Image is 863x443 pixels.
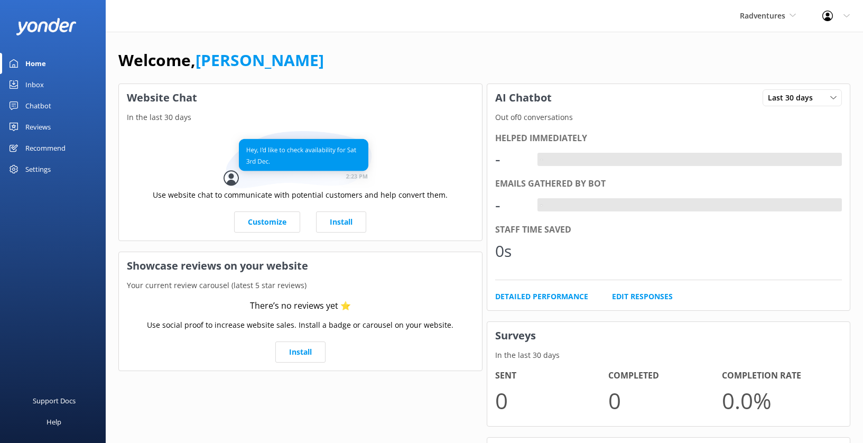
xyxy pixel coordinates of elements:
[495,146,527,172] div: -
[495,383,609,418] p: 0
[740,11,785,21] span: Radventures
[495,223,842,237] div: Staff time saved
[495,291,588,302] a: Detailed Performance
[25,53,46,74] div: Home
[118,48,324,73] h1: Welcome,
[234,211,300,233] a: Customize
[768,92,819,104] span: Last 30 days
[608,369,722,383] h4: Completed
[495,132,842,145] div: Helped immediately
[487,349,850,361] p: In the last 30 days
[153,189,448,201] p: Use website chat to communicate with potential customers and help convert them.
[487,112,850,123] p: Out of 0 conversations
[147,319,453,331] p: Use social proof to increase website sales. Install a badge or carousel on your website.
[224,131,377,189] img: conversation...
[119,112,482,123] p: In the last 30 days
[196,49,324,71] a: [PERSON_NAME]
[487,322,850,349] h3: Surveys
[722,383,836,418] p: 0.0 %
[495,369,609,383] h4: Sent
[25,74,44,95] div: Inbox
[537,153,545,167] div: -
[537,198,545,212] div: -
[495,238,527,264] div: 0s
[722,369,836,383] h4: Completion Rate
[47,411,61,432] div: Help
[25,116,51,137] div: Reviews
[119,280,482,291] p: Your current review carousel (latest 5 star reviews)
[119,84,482,112] h3: Website Chat
[16,18,77,35] img: yonder-white-logo.png
[275,342,326,363] a: Install
[25,95,51,116] div: Chatbot
[25,159,51,180] div: Settings
[250,299,351,313] div: There’s no reviews yet ⭐
[25,137,66,159] div: Recommend
[495,192,527,218] div: -
[608,383,722,418] p: 0
[612,291,673,302] a: Edit Responses
[495,177,842,191] div: Emails gathered by bot
[33,390,76,411] div: Support Docs
[487,84,560,112] h3: AI Chatbot
[119,252,482,280] h3: Showcase reviews on your website
[316,211,366,233] a: Install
